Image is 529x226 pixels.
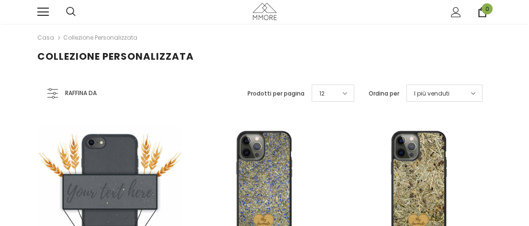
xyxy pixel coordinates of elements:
span: Raffina da [65,88,97,98]
span: 12 [319,89,325,98]
img: Casi MMORE [253,3,277,20]
label: Ordina per [369,89,399,98]
label: Prodotti per pagina [248,89,304,98]
a: 0 [477,7,487,17]
span: 0 [482,3,493,14]
span: Collezione personalizzata [37,50,194,63]
a: Casa [37,32,54,43]
a: Collezione personalizzata [63,33,137,42]
span: I più venduti [414,89,450,98]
